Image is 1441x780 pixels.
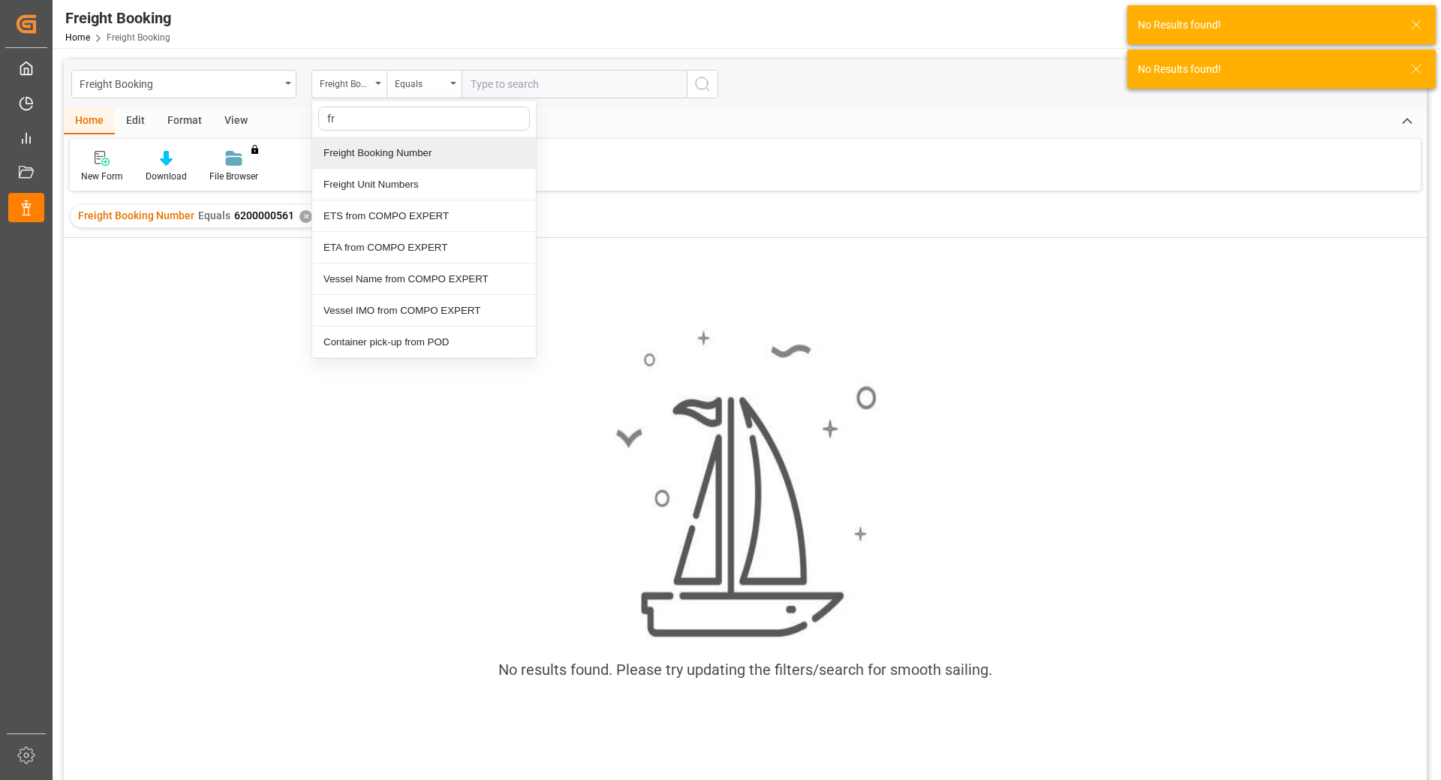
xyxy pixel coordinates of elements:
[318,107,530,131] input: Search
[213,109,259,134] div: View
[234,209,294,221] span: 6200000561
[312,232,536,264] div: ETA from COMPO EXPERT
[312,169,536,200] div: Freight Unit Numbers
[299,210,312,223] div: ✕
[312,295,536,327] div: Vessel IMO from COMPO EXPERT
[312,200,536,232] div: ETS from COMPO EXPERT
[78,209,194,221] span: Freight Booking Number
[395,74,446,91] div: Equals
[312,264,536,295] div: Vessel Name from COMPO EXPERT
[71,70,296,98] button: open menu
[320,74,371,91] div: Freight Booking Number
[312,137,536,169] div: Freight Booking Number
[80,74,280,92] div: Freight Booking
[387,70,462,98] button: open menu
[146,170,187,183] div: Download
[65,32,90,43] a: Home
[156,109,213,134] div: Format
[198,209,230,221] span: Equals
[65,7,171,29] div: Freight Booking
[498,658,992,681] div: No results found. Please try updating the filters/search for smooth sailing.
[81,170,123,183] div: New Form
[64,109,115,134] div: Home
[312,327,536,358] div: Container pick-up from POD
[614,328,877,640] img: smooth_sailing.jpeg
[1138,62,1396,77] div: No Results found!
[115,109,156,134] div: Edit
[687,70,718,98] button: search button
[462,70,687,98] input: Type to search
[311,70,387,98] button: close menu
[1138,17,1396,33] div: No Results found!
